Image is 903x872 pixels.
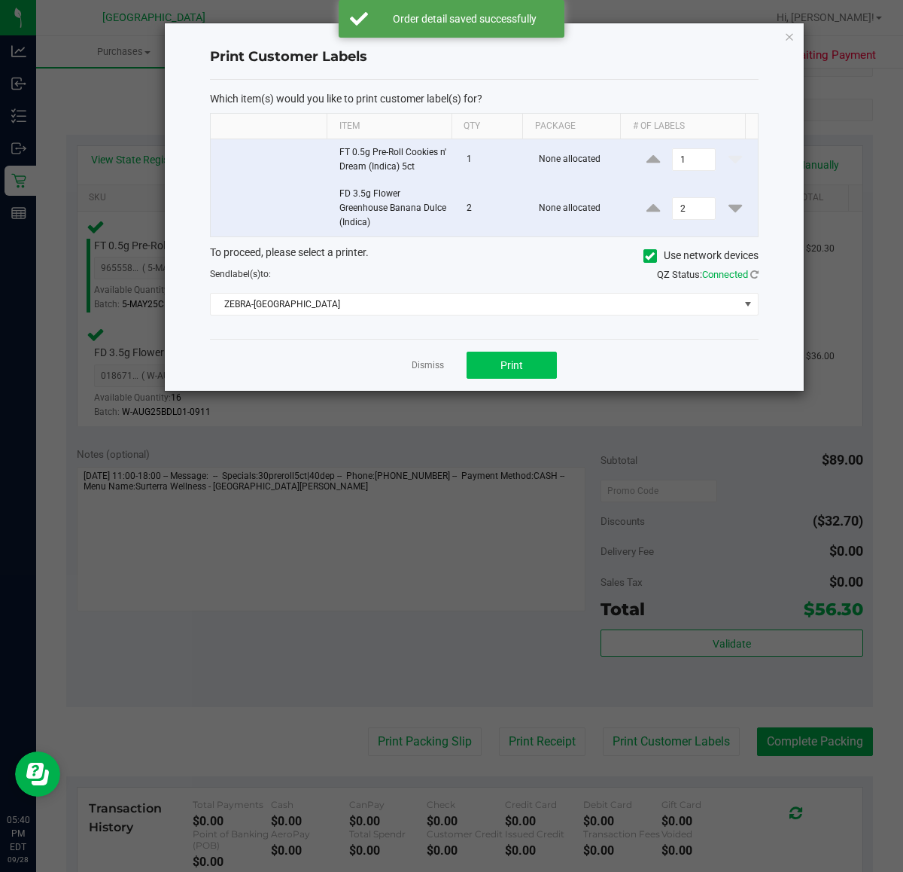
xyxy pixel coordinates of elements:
td: None allocated [530,139,630,181]
span: Send to: [210,269,271,279]
button: Print [467,352,557,379]
span: Print [500,359,523,371]
td: FD 3.5g Flower Greenhouse Banana Dulce (Indica) [330,181,458,236]
label: Use network devices [643,248,759,264]
th: Qty [451,114,523,139]
p: Which item(s) would you like to print customer label(s) for? [210,92,759,105]
td: 2 [458,181,531,236]
th: # of labels [620,114,745,139]
a: Dismiss [412,359,444,372]
th: Package [522,114,620,139]
span: Connected [702,269,748,280]
div: To proceed, please select a printer. [199,245,770,267]
div: Order detail saved successfully [376,11,553,26]
span: label(s) [230,269,260,279]
td: None allocated [530,181,630,236]
td: FT 0.5g Pre-Roll Cookies n' Dream (Indica) 5ct [330,139,458,181]
td: 1 [458,139,531,181]
span: ZEBRA-[GEOGRAPHIC_DATA] [211,294,739,315]
h4: Print Customer Labels [210,47,759,67]
iframe: Resource center [15,752,60,797]
span: QZ Status: [657,269,759,280]
th: Item [327,114,451,139]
